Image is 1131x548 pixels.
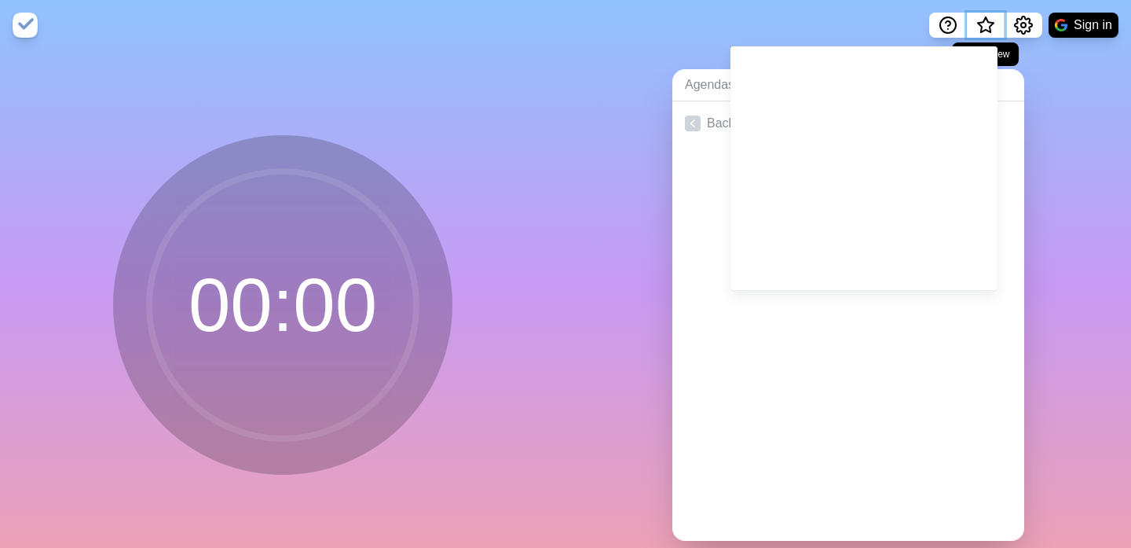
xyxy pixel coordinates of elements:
[1055,19,1067,31] img: google logo
[967,13,1005,38] button: What’s new
[929,13,967,38] button: Help
[13,13,38,38] img: timeblocks logo
[672,101,1024,145] a: Back
[1005,13,1042,38] button: Settings
[672,69,847,101] a: Agendas
[1049,13,1118,38] button: Sign in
